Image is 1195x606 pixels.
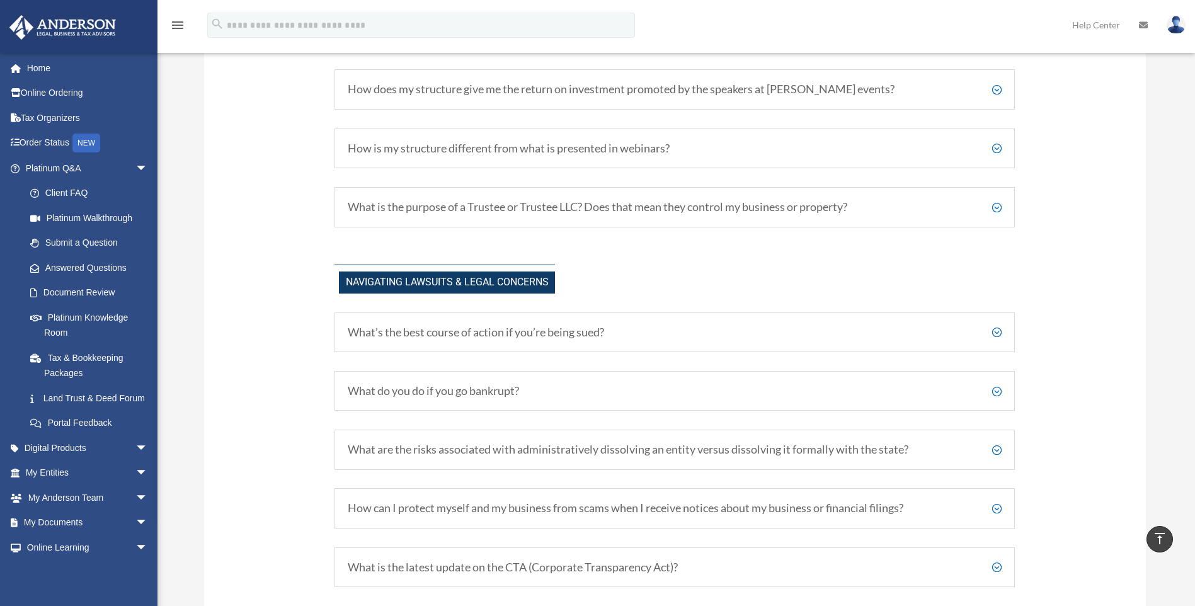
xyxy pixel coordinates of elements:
a: Answered Questions [18,255,167,280]
i: menu [170,18,185,33]
i: vertical_align_top [1152,531,1167,546]
span: arrow_drop_down [135,460,161,486]
span: arrow_drop_down [135,156,161,181]
a: Home [9,55,167,81]
a: Online Ordering [9,81,167,106]
a: vertical_align_top [1146,526,1173,552]
h5: How is my structure different from what is presented in webinars? [348,142,1002,156]
i: search [210,17,224,31]
img: User Pic [1167,16,1186,34]
a: Billingarrow_drop_down [9,560,167,585]
a: Tax & Bookkeeping Packages [18,345,167,386]
a: Land Trust & Deed Forum [18,386,167,411]
h5: How does my structure give me the return on investment promoted by the speakers at [PERSON_NAME] ... [348,83,1002,96]
h5: What is the purpose of a Trustee or Trustee LLC? Does that mean they control my business or prope... [348,200,1002,214]
span: arrow_drop_down [135,435,161,461]
img: Anderson Advisors Platinum Portal [6,15,120,40]
h5: What’s the best course of action if you’re being sued? [348,326,1002,340]
a: Client FAQ [18,181,161,206]
a: Tax Organizers [9,105,167,130]
a: Online Learningarrow_drop_down [9,535,167,560]
span: arrow_drop_down [135,535,161,561]
a: My Entitiesarrow_drop_down [9,460,167,486]
h5: What are the risks associated with administratively dissolving an entity versus dissolving it for... [348,443,1002,457]
a: Document Review [18,280,167,306]
h5: How can I protect myself and my business from scams when I receive notices about my business or f... [348,501,1002,515]
a: My Documentsarrow_drop_down [9,510,167,535]
a: Portal Feedback [18,411,167,436]
a: menu [170,22,185,33]
a: Platinum Q&Aarrow_drop_down [9,156,167,181]
a: Digital Productsarrow_drop_down [9,435,167,460]
h5: What is the latest update on the CTA (Corporate Transparency Act)? [348,561,1002,575]
span: Navigating Lawsuits & Legal Concerns [339,272,555,294]
div: NEW [72,134,100,152]
h5: What do you do if you go bankrupt? [348,384,1002,398]
a: Order StatusNEW [9,130,167,156]
a: Platinum Knowledge Room [18,305,167,345]
span: arrow_drop_down [135,560,161,586]
a: My Anderson Teamarrow_drop_down [9,485,167,510]
span: arrow_drop_down [135,510,161,536]
a: Submit a Question [18,231,167,256]
a: Platinum Walkthrough [18,205,167,231]
span: arrow_drop_down [135,485,161,511]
